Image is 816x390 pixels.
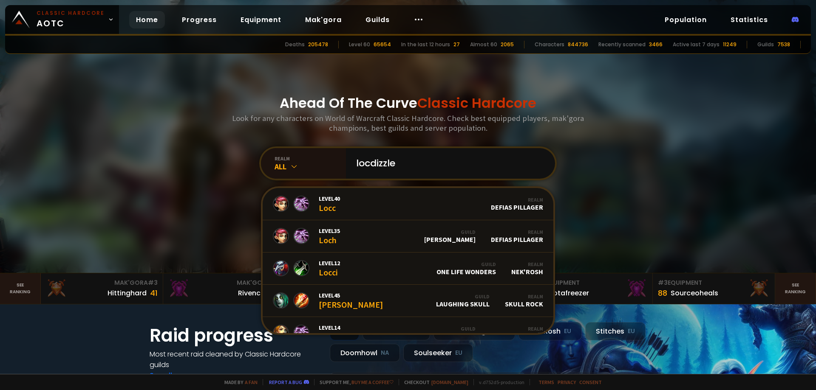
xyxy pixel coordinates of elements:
div: Soulseeker [403,344,473,362]
span: # 3 [148,278,158,287]
a: See all progress [150,370,205,380]
a: Mak'gora [298,11,348,28]
span: Classic Hardcore [417,93,536,112]
span: AOTC [37,9,105,30]
div: Guild [424,229,476,235]
small: NA [381,349,389,357]
div: In the last 12 hours [401,41,450,48]
h4: Most recent raid cleaned by Classic Hardcore guilds [150,349,320,370]
div: Realm [491,325,543,332]
span: # 3 [658,278,668,287]
a: Buy me a coffee [351,379,394,385]
div: Skull Rock [505,293,543,308]
div: JUDGEMENT [436,325,476,340]
div: 2065 [501,41,514,48]
span: Level 35 [319,227,340,235]
a: Seeranking [775,273,816,304]
a: Consent [579,379,602,385]
div: [PERSON_NAME] [319,292,383,310]
div: Defias Pillager [491,196,543,211]
div: One Life Wonders [436,261,496,276]
div: 205478 [308,41,328,48]
h1: Ahead Of The Curve [280,93,536,113]
a: Terms [538,379,554,385]
div: Guilds [757,41,774,48]
div: Doomhowl [330,344,400,362]
a: [DOMAIN_NAME] [431,379,468,385]
span: Support me, [314,379,394,385]
div: 27 [453,41,460,48]
div: Realm [491,196,543,203]
a: #3Equipment88Sourceoheals [653,273,775,304]
a: Progress [175,11,224,28]
div: Defias Pillager [491,325,543,340]
div: [PERSON_NAME] [424,229,476,244]
a: a fan [245,379,258,385]
div: 11249 [723,41,737,48]
div: realm [275,155,346,162]
a: Level45[PERSON_NAME]GuildLaughing SkullRealmSkull Rock [263,285,553,317]
div: Loch [319,227,340,245]
a: Level14LocckGuildJUDGEMENTRealmDefias Pillager [263,317,553,349]
a: Equipment [234,11,288,28]
div: Mak'Gora [168,278,280,287]
span: Level 14 [319,324,340,331]
a: Home [129,11,165,28]
a: Level35LochGuild[PERSON_NAME]RealmDefias Pillager [263,220,553,253]
div: Characters [535,41,564,48]
div: 65654 [374,41,391,48]
div: Realm [491,229,543,235]
div: 844736 [568,41,588,48]
div: Hittinghard [108,288,147,298]
div: Deaths [285,41,305,48]
div: Equipment [535,278,647,287]
div: Rivench [238,288,265,298]
div: Stitches [585,322,646,340]
a: Statistics [724,11,775,28]
div: Mak'Gora [46,278,158,287]
small: EU [455,349,462,357]
div: Recently scanned [598,41,646,48]
a: Mak'Gora#2Rivench100 [163,273,286,304]
small: EU [628,327,635,336]
div: Almost 60 [470,41,497,48]
small: EU [564,327,571,336]
div: Notafreezer [548,288,589,298]
span: Level 45 [319,292,383,299]
div: Locci [319,259,340,278]
div: Guild [436,261,496,267]
span: Level 40 [319,195,340,202]
input: Search a character... [351,148,545,179]
span: Made by [219,379,258,385]
div: Sourceoheals [671,288,718,298]
a: Population [658,11,714,28]
div: Locck [319,324,340,342]
div: Nek'Rosh [518,322,582,340]
div: Level 60 [349,41,370,48]
small: Classic Hardcore [37,9,105,17]
div: Equipment [658,278,770,287]
div: Laughing Skull [436,293,490,308]
h3: Look for any characters on World of Warcraft Classic Hardcore. Check best equipped players, mak'g... [229,113,587,133]
div: Guild [436,325,476,332]
div: Nek'Rosh [511,261,543,276]
div: Realm [511,261,543,267]
div: All [275,162,346,171]
div: Defias Pillager [491,229,543,244]
a: Level12LocciGuildOne Life WondersRealmNek'Rosh [263,253,553,285]
a: Privacy [558,379,576,385]
div: 41 [150,287,158,299]
div: Guild [436,293,490,300]
div: Active last 7 days [673,41,720,48]
a: Level40LoccRealmDefias Pillager [263,188,553,220]
a: Guilds [359,11,397,28]
div: Realm [505,293,543,300]
h1: Raid progress [150,322,320,349]
div: 7538 [777,41,790,48]
a: Classic HardcoreAOTC [5,5,119,34]
div: 3466 [649,41,663,48]
span: Checkout [399,379,468,385]
a: Mak'Gora#3Hittinghard41 [41,273,163,304]
div: Locc [319,195,340,213]
span: v. d752d5 - production [473,379,524,385]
